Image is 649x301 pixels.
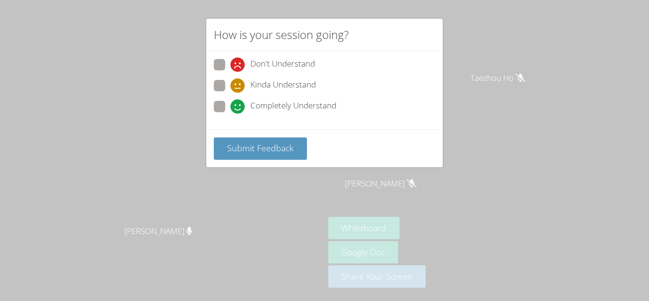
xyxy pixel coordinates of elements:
[250,78,316,93] span: Kinda Understand
[250,99,336,114] span: Completely Understand
[214,137,307,160] button: Submit Feedback
[250,58,315,72] span: Don't Understand
[227,142,294,154] span: Submit Feedback
[214,26,349,43] h2: How is your session going?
